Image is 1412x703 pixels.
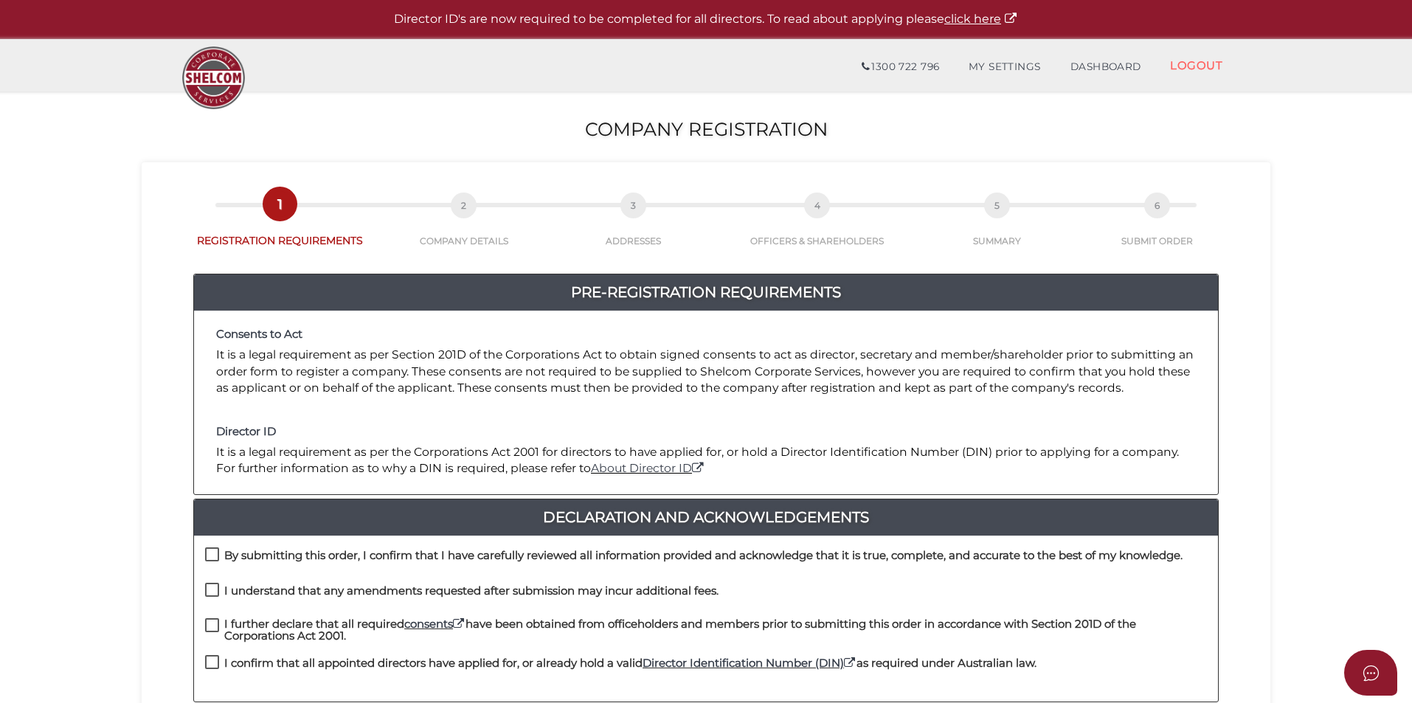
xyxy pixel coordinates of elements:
a: 1REGISTRATION REQUIREMENTS [179,207,381,248]
span: 5 [984,193,1010,218]
a: 3ADDRESSES [547,209,720,247]
span: 1 [267,191,293,217]
button: Open asap [1344,650,1397,696]
h4: I confirm that all appointed directors have applied for, or already hold a valid as required unde... [224,657,1036,670]
a: DASHBOARD [1056,52,1156,82]
p: It is a legal requirement as per the Corporations Act 2001 for directors to have applied for, or ... [216,444,1196,477]
a: Declaration And Acknowledgements [194,505,1218,529]
a: 1300 722 796 [847,52,954,82]
a: 5SUMMARY [915,209,1081,247]
h4: I further declare that all required have been obtained from officeholders and members prior to su... [224,618,1207,643]
span: 4 [804,193,830,218]
p: Director ID's are now required to be completed for all directors. To read about applying please [37,11,1375,28]
h4: Director ID [216,426,1196,438]
h4: By submitting this order, I confirm that I have carefully reviewed all information provided and a... [224,550,1183,562]
p: It is a legal requirement as per Section 201D of the Corporations Act to obtain signed consents t... [216,347,1196,396]
a: About Director ID [591,461,705,475]
a: Pre-Registration Requirements [194,280,1218,304]
span: 2 [451,193,477,218]
a: click here [944,12,1018,26]
h4: Consents to Act [216,328,1196,341]
img: Logo [175,39,252,117]
a: 2COMPANY DETAILS [381,209,547,247]
a: consents [404,617,466,631]
a: 4OFFICERS & SHAREHOLDERS [720,209,915,247]
a: 6SUBMIT ORDER [1080,209,1233,247]
span: 3 [620,193,646,218]
a: MY SETTINGS [954,52,1056,82]
h4: I understand that any amendments requested after submission may incur additional fees. [224,585,719,598]
a: LOGOUT [1155,50,1237,80]
span: 6 [1144,193,1170,218]
a: Director Identification Number (DIN) [643,656,856,670]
